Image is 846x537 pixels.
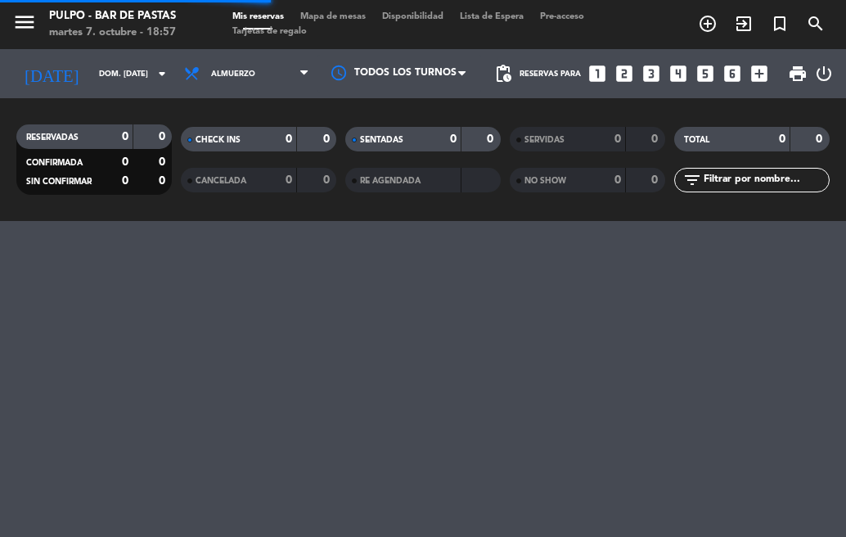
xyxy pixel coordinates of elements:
strong: 0 [323,174,333,186]
strong: 0 [286,174,292,186]
span: RE AGENDADA [360,177,421,185]
i: looks_5 [695,63,716,84]
i: arrow_drop_down [152,64,172,83]
strong: 0 [651,174,661,186]
strong: 0 [487,133,497,145]
strong: 0 [323,133,333,145]
span: Pre-acceso [532,12,592,21]
strong: 0 [286,133,292,145]
i: power_settings_new [814,64,834,83]
strong: 0 [779,133,785,145]
span: NO SHOW [524,177,566,185]
strong: 0 [816,133,826,145]
button: menu [12,10,37,40]
i: looks_4 [668,63,689,84]
span: SERVIDAS [524,136,565,144]
strong: 0 [159,156,169,168]
span: CHECK INS [196,136,241,144]
span: Almuerzo [211,70,255,79]
span: Disponibilidad [374,12,452,21]
strong: 0 [122,175,128,187]
i: add_box [749,63,770,84]
span: TOTAL [684,136,709,144]
span: SIN CONFIRMAR [26,178,92,186]
span: SENTADAS [360,136,403,144]
strong: 0 [122,156,128,168]
div: martes 7. octubre - 18:57 [49,25,176,41]
strong: 0 [122,131,128,142]
i: turned_in_not [770,14,790,34]
strong: 0 [651,133,661,145]
span: CONFIRMADA [26,159,83,167]
strong: 0 [614,174,621,186]
strong: 0 [159,175,169,187]
i: looks_6 [722,63,743,84]
div: LOG OUT [814,49,834,98]
strong: 0 [450,133,457,145]
div: Pulpo - Bar de Pastas [49,8,176,25]
span: print [788,64,808,83]
i: looks_3 [641,63,662,84]
i: add_circle_outline [698,14,718,34]
input: Filtrar por nombre... [702,171,829,189]
span: RESERVADAS [26,133,79,142]
strong: 0 [159,131,169,142]
i: search [806,14,826,34]
span: Mis reservas [224,12,292,21]
span: pending_actions [493,64,513,83]
span: Lista de Espera [452,12,532,21]
i: looks_one [587,63,608,84]
span: Tarjetas de regalo [224,27,315,36]
i: exit_to_app [734,14,754,34]
i: looks_two [614,63,635,84]
i: menu [12,10,37,34]
span: CANCELADA [196,177,246,185]
i: [DATE] [12,57,91,91]
span: Mapa de mesas [292,12,374,21]
strong: 0 [614,133,621,145]
span: Reservas para [520,70,581,79]
i: filter_list [682,170,702,190]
